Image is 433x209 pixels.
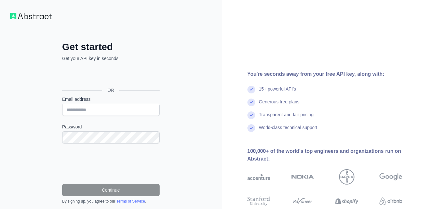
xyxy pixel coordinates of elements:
[62,55,160,62] p: Get your API key in seconds
[247,169,270,185] img: accenture
[259,86,296,99] div: 15+ powerful API's
[339,169,354,185] img: bayer
[62,199,160,204] div: By signing up, you agree to our .
[379,196,402,207] img: airbnb
[291,196,314,207] img: payoneer
[62,184,160,196] button: Continue
[62,124,160,130] label: Password
[247,70,423,78] div: You're seconds away from your free API key, along with:
[102,87,119,93] span: OR
[247,147,423,163] div: 100,000+ of the world's top engineers and organizations run on Abstract:
[247,196,270,207] img: stanford university
[116,199,145,204] a: Terms of Service
[259,124,318,137] div: World-class technical support
[247,99,255,106] img: check mark
[291,169,314,185] img: nokia
[62,96,160,102] label: Email address
[259,111,314,124] div: Transparent and fair pricing
[247,111,255,119] img: check mark
[259,99,300,111] div: Generous free plans
[62,151,160,176] iframe: reCAPTCHA
[335,196,358,207] img: shopify
[62,41,160,53] h2: Get started
[10,13,52,19] img: Workflow
[59,69,162,83] iframe: Sign in with Google Button
[247,86,255,93] img: check mark
[379,169,402,185] img: google
[247,124,255,132] img: check mark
